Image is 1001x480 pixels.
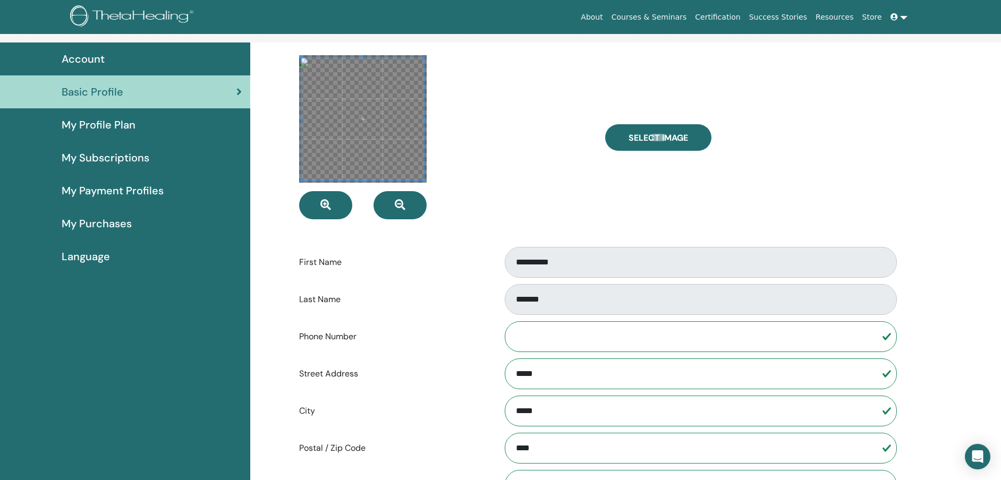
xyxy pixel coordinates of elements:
[291,252,495,272] label: First Name
[62,117,135,133] span: My Profile Plan
[691,7,744,27] a: Certification
[62,183,164,199] span: My Payment Profiles
[745,7,811,27] a: Success Stories
[62,84,123,100] span: Basic Profile
[62,150,149,166] span: My Subscriptions
[62,216,132,232] span: My Purchases
[858,7,886,27] a: Store
[965,444,990,469] div: Open Intercom Messenger
[62,248,110,264] span: Language
[291,401,495,421] label: City
[651,134,665,141] input: Select Image
[70,5,197,29] img: logo.png
[629,132,688,143] span: Select Image
[291,289,495,310] label: Last Name
[576,7,607,27] a: About
[811,7,858,27] a: Resources
[62,51,105,67] span: Account
[291,438,495,458] label: Postal / Zip Code
[291,364,495,384] label: Street Address
[607,7,691,27] a: Courses & Seminars
[291,327,495,347] label: Phone Number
